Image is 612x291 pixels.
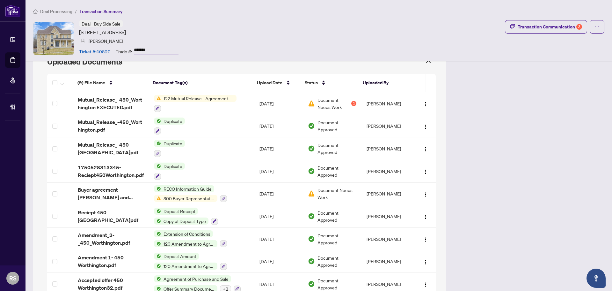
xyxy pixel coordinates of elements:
td: [PERSON_NAME] [361,115,413,138]
img: Logo [423,282,428,287]
th: Uploaded By [358,74,409,92]
span: Agreement of Purchase and Sale [161,275,231,282]
td: [DATE] [254,250,303,273]
img: Status Icon [154,95,161,102]
img: Logo [423,147,428,152]
span: Document Approved [317,164,357,178]
img: Status Icon [154,195,161,202]
span: Deal Processing [40,9,72,14]
td: [PERSON_NAME] [361,250,413,273]
span: Transaction Summary [79,9,122,14]
button: Status IconDuplicate [154,140,185,157]
span: Document Approved [317,277,357,291]
span: Amendment 1- 450 Worthington.pdf [78,254,144,269]
button: Status IconDuplicate [154,118,185,135]
span: Uploaded Documents [47,57,122,66]
img: Logo [423,192,428,197]
span: Extension of Conditions [161,230,213,237]
button: Status IconRECO Information GuideStatus Icon300 Buyer Representation Agreement - Authority for Pu... [154,185,227,203]
img: logo [5,5,20,17]
span: 122 Mutual Release - Agreement of Purchase and Sale [161,95,237,102]
span: RS [9,274,17,283]
span: home [33,9,38,14]
td: [DATE] [254,137,303,160]
button: Logo [420,211,431,221]
td: [DATE] [254,160,303,183]
img: Document Status [308,145,315,152]
span: Document Approved [317,254,357,268]
button: Open asap [586,269,606,288]
img: Document Status [308,168,315,175]
td: [DATE] [254,228,303,250]
button: Logo [420,143,431,154]
span: Reciept 450 [GEOGRAPHIC_DATA]pdf [78,209,144,224]
button: Logo [420,188,431,199]
button: Status IconDeposit ReceiptStatus IconCopy of Deposit Type [154,208,218,225]
span: 120 Amendment to Agreement of Purchase and Sale [161,240,217,247]
img: Logo [423,260,428,265]
img: Status Icon [154,118,161,125]
td: [DATE] [254,205,303,228]
img: Document Status [308,190,315,197]
td: [DATE] [254,115,303,138]
span: Duplicate [161,140,185,147]
td: [PERSON_NAME] [361,183,413,205]
button: Logo [420,279,431,289]
img: Logo [423,102,428,107]
button: Status Icon122 Mutual Release - Agreement of Purchase and Sale [154,95,237,112]
li: / [75,8,77,15]
img: Status Icon [154,163,161,170]
span: Document Approved [317,232,357,246]
button: Logo [420,256,431,266]
button: Logo [420,234,431,244]
span: Upload Date [257,79,282,86]
td: [PERSON_NAME] [361,137,413,160]
article: [PERSON_NAME] [89,37,123,44]
img: Status Icon [154,263,161,270]
img: Status Icon [154,218,161,225]
img: Document Status [308,100,315,107]
span: Mutual_Release_-450_Worthington.pdf [78,118,144,134]
img: Document Status [308,122,315,129]
span: Mutual_Release_-450_Worthington EXECUTED.pdf [78,96,144,111]
img: Status Icon [154,185,161,192]
td: [PERSON_NAME] [361,205,413,228]
span: Deposit Receipt [161,208,198,215]
img: Status Icon [154,230,161,237]
button: Status IconDeposit AmountStatus Icon120 Amendment to Agreement of Purchase and Sale [154,253,227,270]
img: IMG-N12089889_1.jpg [33,22,74,55]
img: Logo [423,169,428,174]
span: Amendment_2-_450_Worthington.pdf [78,231,144,247]
img: Status Icon [154,140,161,147]
img: Document Status [308,258,315,265]
span: 120 Amendment to Agreement of Purchase and Sale [161,263,217,270]
span: 1750528313345-Reciept450Worthington.pdf [78,164,144,179]
img: Logo [423,237,428,242]
th: Upload Date [252,74,300,92]
span: Duplicate [161,118,185,125]
span: Document Approved [317,119,357,133]
td: [DATE] [254,183,303,205]
img: Document Status [308,235,315,242]
span: Document Approved [317,142,357,156]
span: Document Needs Work [317,187,357,201]
th: (9) File Name [72,74,148,92]
span: Deal - Buy Side Sale [82,21,120,27]
span: (9) File Name [77,79,105,86]
img: Status Icon [154,275,161,282]
td: [PERSON_NAME] [361,228,413,250]
span: ellipsis [595,25,599,29]
span: Buyer agreement [PERSON_NAME] and [PERSON_NAME].pdf [78,186,144,201]
img: Document Status [308,213,315,220]
button: Logo [420,166,431,176]
article: [STREET_ADDRESS] [79,28,126,36]
span: Deposit Amount [161,253,199,260]
div: Transaction Communication [518,22,582,32]
span: Copy of Deposit Type [161,218,208,225]
span: Document Needs Work [317,96,350,111]
th: Document Tag(s) [148,74,251,92]
span: Status [305,79,318,86]
span: Duplicate [161,163,185,170]
td: [PERSON_NAME] [361,160,413,183]
img: Logo [423,214,428,219]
